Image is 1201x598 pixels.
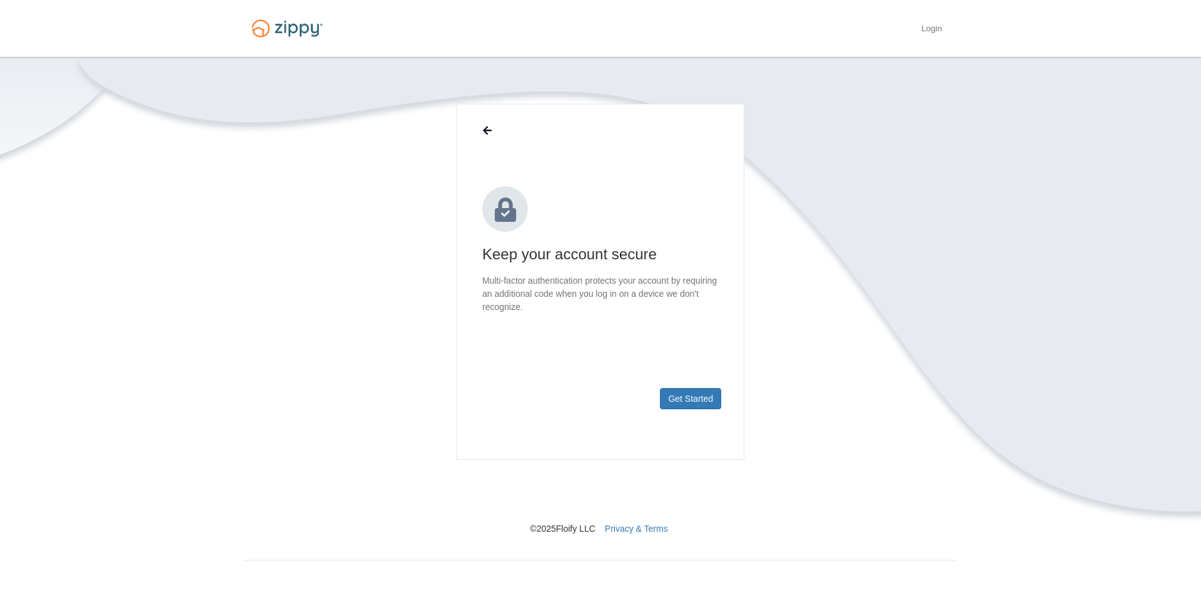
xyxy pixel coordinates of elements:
[482,244,719,264] h1: Keep your account secure
[605,524,668,534] a: Privacy & Terms
[244,460,957,535] nav: © 2025 Floify LLC
[482,274,719,314] p: Multi-factor authentication protects your account by requiring an additional code when you log in...
[244,14,330,43] img: Logo
[660,388,721,409] button: Get Started
[921,24,942,36] a: Login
